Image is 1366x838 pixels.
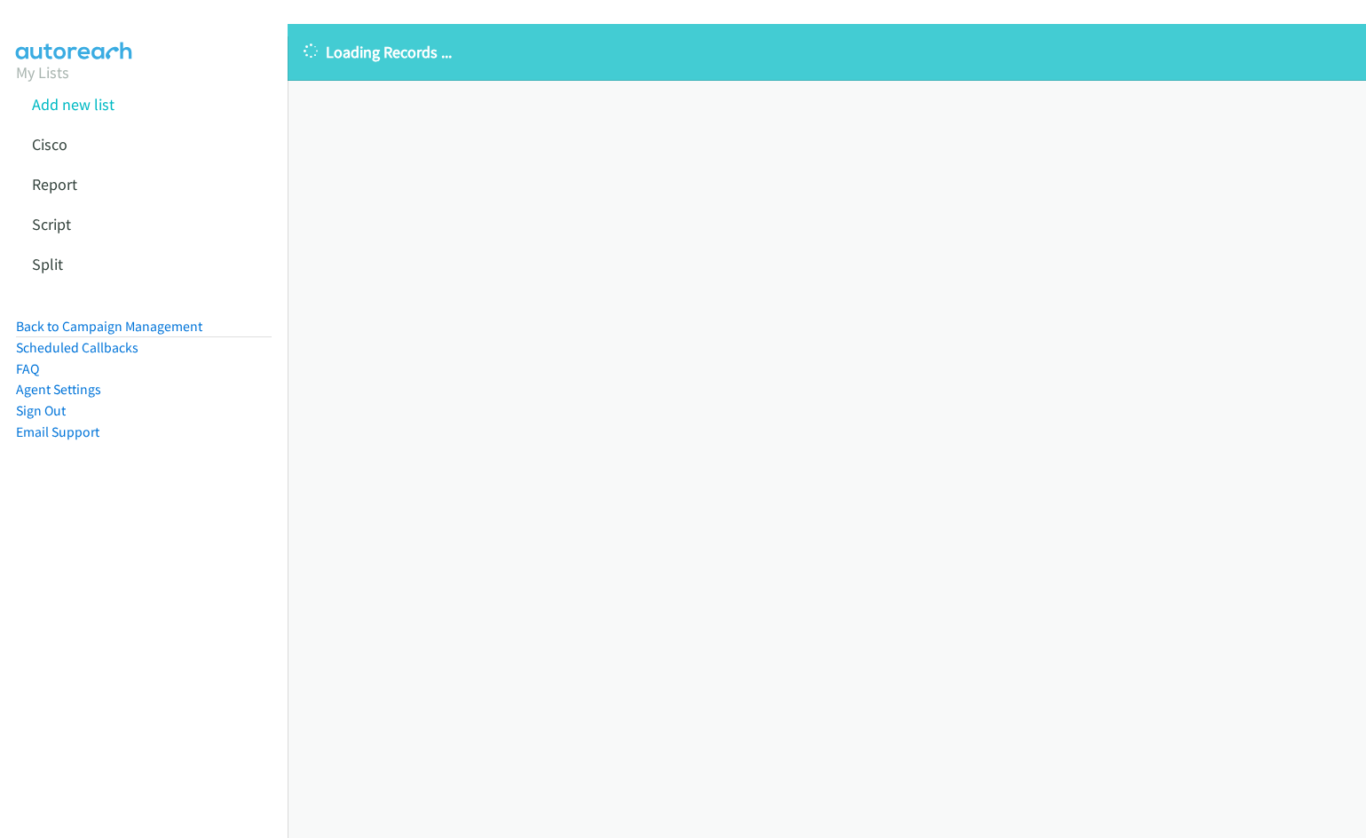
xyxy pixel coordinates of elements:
a: Back to Campaign Management [16,318,202,335]
a: Agent Settings [16,381,101,398]
a: Add new list [32,94,114,115]
a: Scheduled Callbacks [16,339,138,356]
a: Script [32,214,71,234]
a: FAQ [16,360,39,377]
a: My Lists [16,62,69,83]
p: Loading Records ... [304,40,1350,64]
a: Sign Out [16,402,66,419]
a: Email Support [16,423,99,440]
a: Split [32,254,63,274]
a: Report [32,174,77,194]
a: Cisco [32,134,67,154]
